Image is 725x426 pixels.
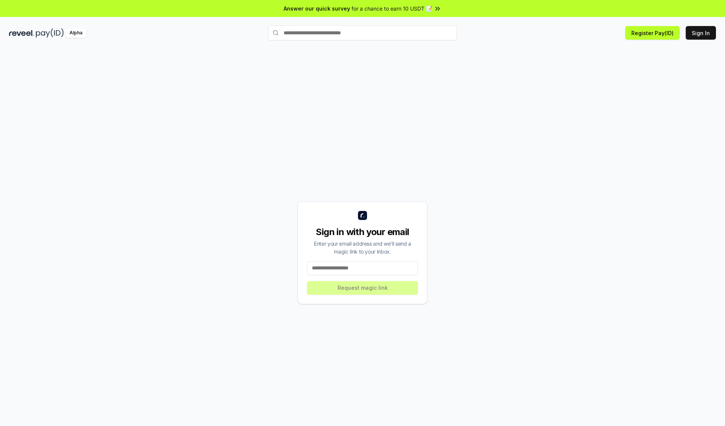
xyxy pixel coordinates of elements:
div: Sign in with your email [307,226,418,238]
img: pay_id [36,28,64,38]
div: Enter your email address and we’ll send a magic link to your inbox. [307,240,418,255]
button: Register Pay(ID) [625,26,680,40]
span: for a chance to earn 10 USDT 📝 [352,5,432,12]
img: logo_small [358,211,367,220]
button: Sign In [686,26,716,40]
div: Alpha [65,28,86,38]
img: reveel_dark [9,28,34,38]
span: Answer our quick survey [284,5,350,12]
